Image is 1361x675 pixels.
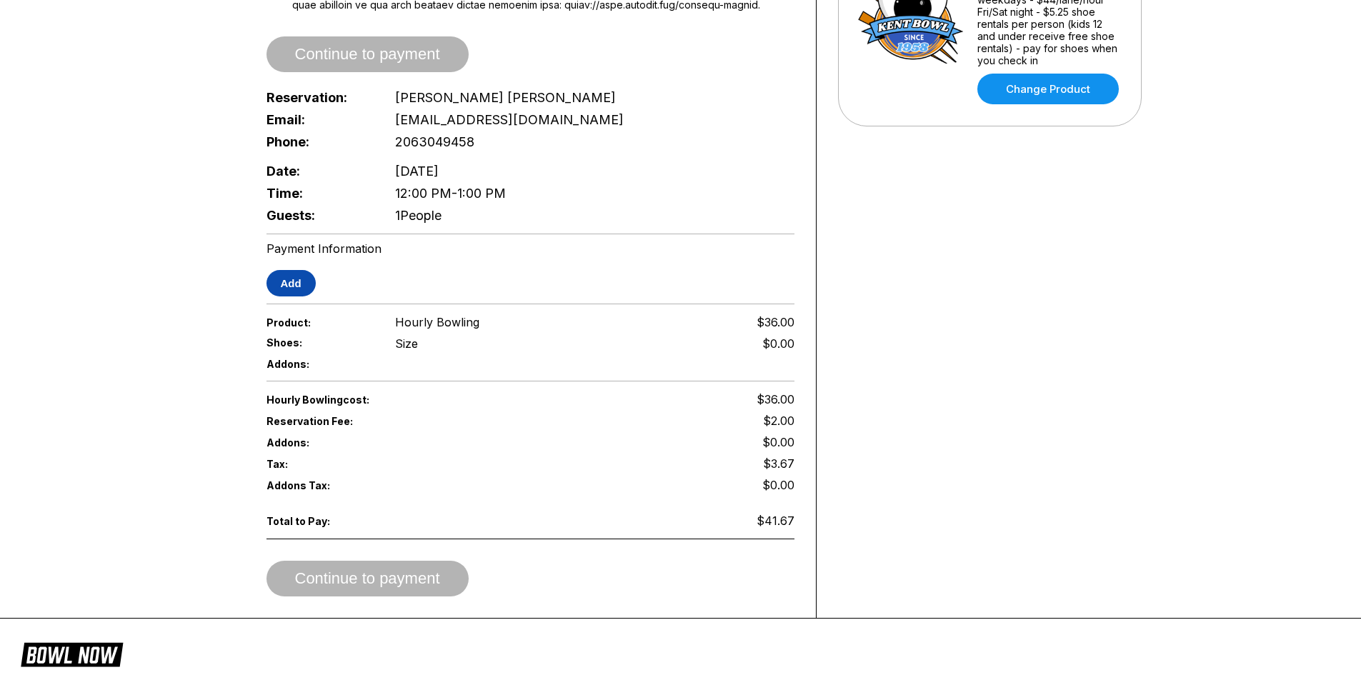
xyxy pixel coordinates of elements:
span: Total to Pay: [266,515,372,527]
button: Add [266,270,316,296]
div: $0.00 [762,336,794,351]
span: [DATE] [395,164,439,179]
span: 2063049458 [395,134,474,149]
a: Change Product [977,74,1119,104]
span: $0.00 [762,478,794,492]
span: Addons Tax: [266,479,372,491]
span: Hourly Bowling cost: [266,394,531,406]
span: Product: [266,316,372,329]
span: Tax: [266,458,372,470]
span: Addons: [266,358,372,370]
div: Payment Information [266,241,794,256]
span: Phone: [266,134,372,149]
span: Time: [266,186,372,201]
span: $41.67 [757,514,794,528]
span: Hourly Bowling [395,315,479,329]
span: [PERSON_NAME] [PERSON_NAME] [395,90,616,105]
span: Date: [266,164,372,179]
span: $36.00 [757,315,794,329]
span: $3.67 [763,456,794,471]
span: $36.00 [757,392,794,406]
span: [EMAIL_ADDRESS][DOMAIN_NAME] [395,112,624,127]
span: $0.00 [762,435,794,449]
span: Guests: [266,208,372,223]
span: Email: [266,112,372,127]
span: Addons: [266,436,372,449]
span: 1 People [395,208,442,223]
span: 12:00 PM - 1:00 PM [395,186,506,201]
span: $2.00 [763,414,794,428]
span: Reservation: [266,90,372,105]
span: Reservation Fee: [266,415,531,427]
span: Shoes: [266,336,372,349]
div: Size [395,336,418,351]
